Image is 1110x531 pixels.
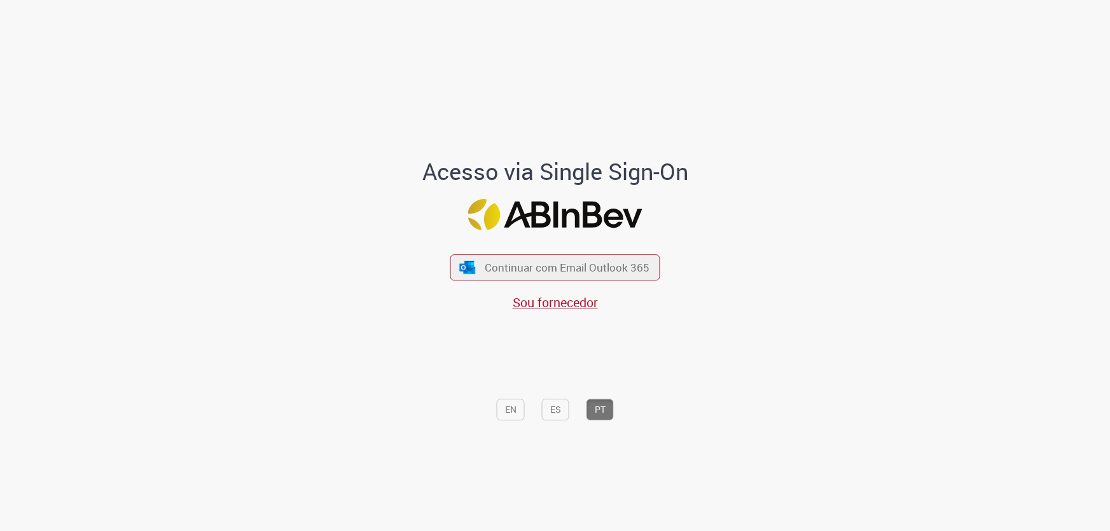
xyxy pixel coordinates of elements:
button: EN [497,399,525,420]
button: ES [542,399,569,420]
button: PT [586,399,614,420]
a: Sou fornecedor [513,294,598,311]
h1: Acesso via Single Sign-On [378,159,732,184]
img: ícone Azure/Microsoft 360 [458,261,476,274]
button: ícone Azure/Microsoft 360 Continuar com Email Outlook 365 [450,254,660,280]
img: Logo ABInBev [468,200,642,231]
span: Continuar com Email Outlook 365 [485,260,649,275]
